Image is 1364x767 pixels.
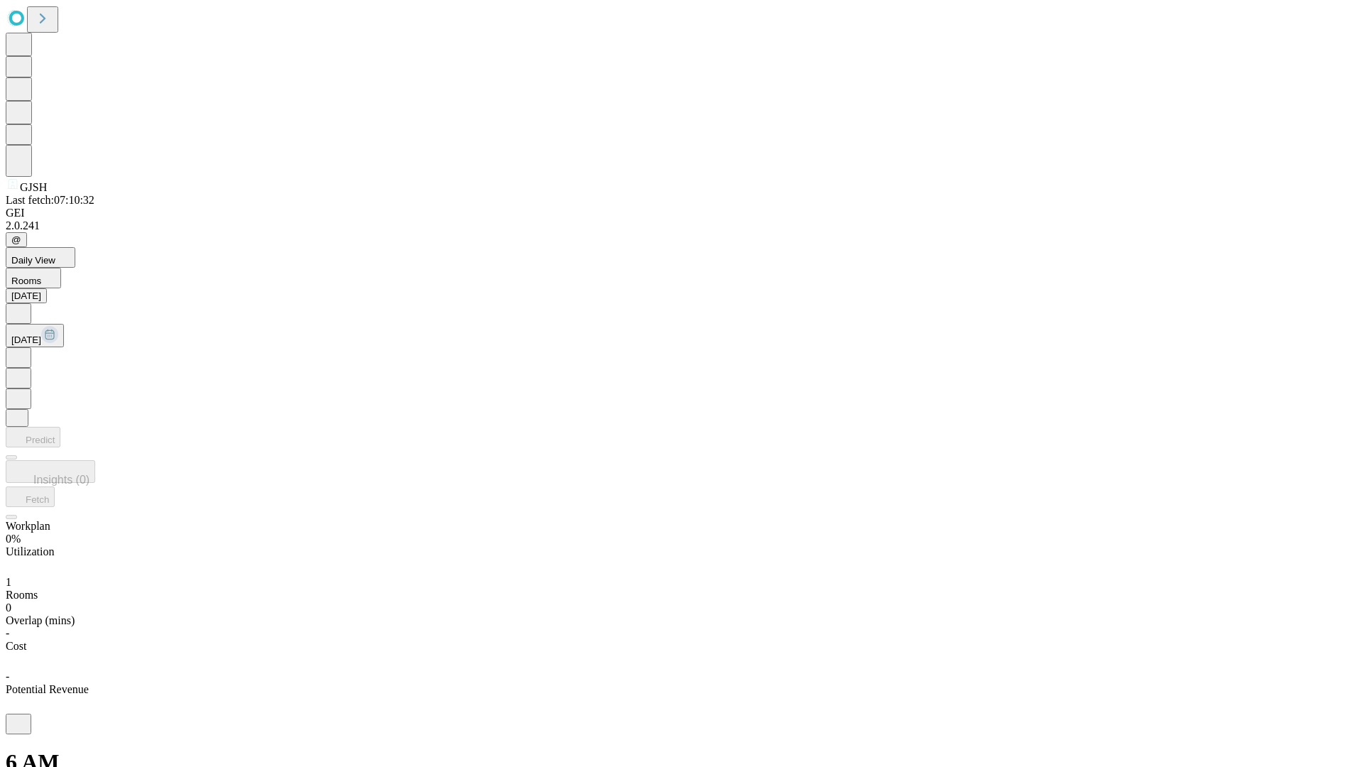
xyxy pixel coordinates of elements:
span: Rooms [6,589,38,601]
span: @ [11,234,21,245]
span: Workplan [6,520,50,532]
span: GJSH [20,181,47,193]
span: Last fetch: 07:10:32 [6,194,94,206]
span: Overlap (mins) [6,614,75,626]
button: @ [6,232,27,247]
button: Daily View [6,247,75,268]
span: Daily View [11,255,55,266]
span: 1 [6,576,11,588]
button: [DATE] [6,324,64,347]
span: 0 [6,602,11,614]
span: - [6,670,9,682]
span: Cost [6,640,26,652]
span: Potential Revenue [6,683,89,695]
span: Rooms [11,276,41,286]
span: 0% [6,533,21,545]
span: - [6,627,9,639]
button: Insights (0) [6,460,95,483]
button: [DATE] [6,288,47,303]
div: 2.0.241 [6,219,1358,232]
button: Fetch [6,486,55,507]
span: Utilization [6,545,54,557]
button: Predict [6,427,60,447]
span: [DATE] [11,334,41,345]
button: Rooms [6,268,61,288]
div: GEI [6,207,1358,219]
span: Insights (0) [33,474,90,486]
